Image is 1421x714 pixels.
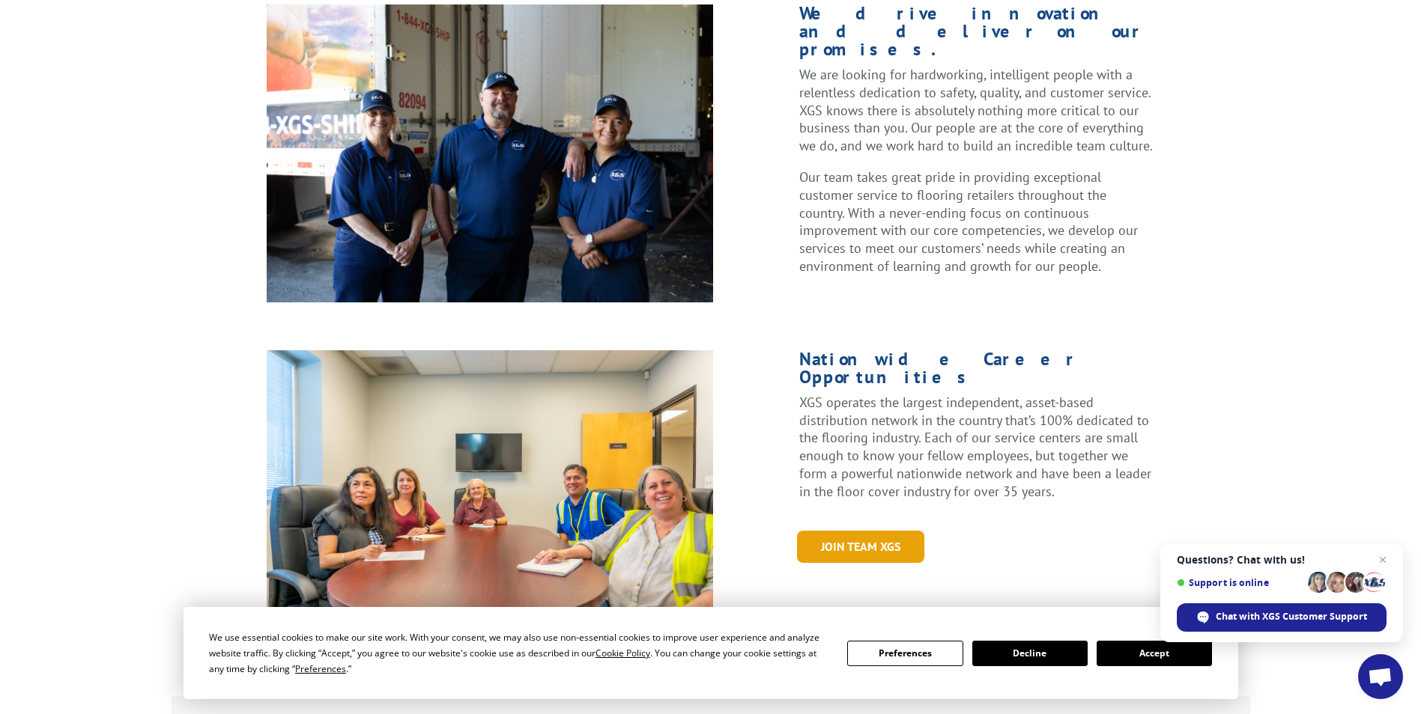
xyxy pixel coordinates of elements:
button: Accept [1097,641,1212,666]
span: Support is online [1177,577,1303,588]
span: Cookie Policy [596,647,650,659]
span: Preferences [295,662,346,675]
span: Questions? Chat with us! [1177,554,1387,566]
p: XGS operates the largest independent, asset-based distribution network in the country that’s 100%... [799,394,1154,501]
h1: We drive innovation and deliver on our promises. [799,4,1154,66]
a: Open chat [1358,654,1403,699]
p: We are looking for hardworking, intelligent people with a relentless dedication to safety, qualit... [799,66,1154,168]
img: TunnelHill_52 [267,4,714,302]
a: Join Team XGS [797,531,924,563]
span: Chat with XGS Customer Support [1177,603,1387,632]
div: We use essential cookies to make our site work. With your consent, we may also use non-essential ... [209,629,829,677]
button: Preferences [847,641,963,666]
span: Chat with XGS Customer Support [1216,610,1367,623]
img: Chino_Shoot_Selects32 [267,350,714,648]
span: Nationwide Career Opportunities [799,347,1079,388]
button: Decline [972,641,1088,666]
p: Our team takes great pride in providing exceptional customer service to flooring retailers throug... [799,168,1154,275]
div: Cookie Consent Prompt [184,607,1238,699]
